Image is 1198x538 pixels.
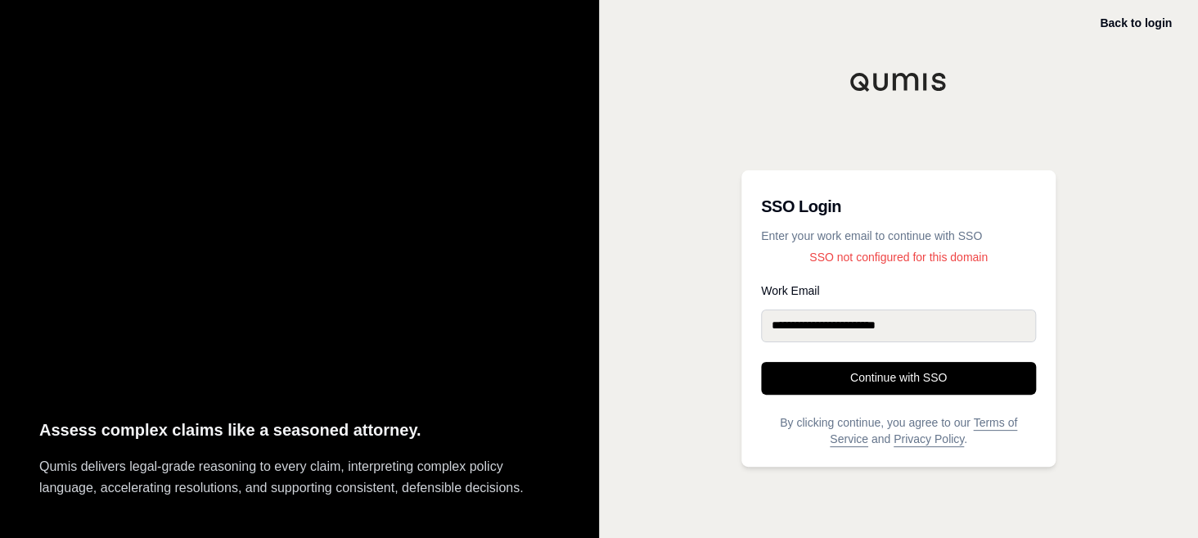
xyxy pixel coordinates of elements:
[761,362,1036,395] button: Continue with SSO
[761,285,1036,296] label: Work Email
[39,456,560,499] p: Qumis delivers legal-grade reasoning to every claim, interpreting complex policy language, accele...
[761,228,1036,244] p: Enter your work email to continue with SSO
[1100,16,1172,29] a: Back to login
[39,417,560,444] p: Assess complex claims like a seasoned attorney.
[761,249,1036,265] p: SSO not configured for this domain
[761,414,1036,447] p: By clicking continue, you agree to our and .
[830,416,1017,445] a: Terms of Service
[849,72,948,92] img: Qumis
[894,432,964,445] a: Privacy Policy
[761,190,1036,223] h3: SSO Login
